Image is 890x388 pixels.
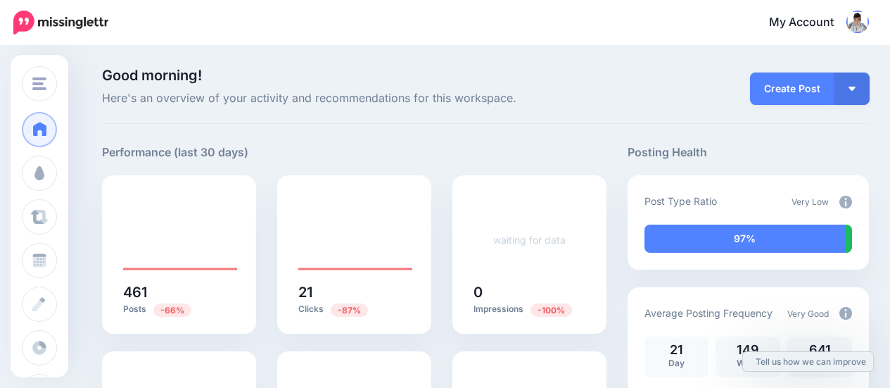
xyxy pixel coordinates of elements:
[668,358,685,368] span: Day
[102,89,606,108] span: Here's an overview of your activity and recommendations for this workspace.
[723,344,773,356] p: 149
[102,67,202,84] span: Good morning!
[298,303,410,316] p: Clicks
[123,285,235,299] h5: 461
[794,344,845,356] p: 641
[644,305,773,321] p: Average Posting Frequency
[839,307,852,320] img: info-circle-grey.png
[473,285,585,299] h5: 0
[530,303,572,317] span: Previous period: 5.47K
[102,144,248,161] h5: Performance (last 30 days)
[750,73,834,105] a: Create Post
[846,225,852,253] div: 3% of your posts in the last 30 days were manually created (i.e. were not from Drip Campaigns or ...
[331,303,368,317] span: Previous period: 163
[123,303,235,316] p: Posts
[298,285,410,299] h5: 21
[848,87,856,91] img: arrow-down-white.png
[153,303,191,317] span: Previous period: 1.36K
[644,193,717,209] p: Post Type Ratio
[493,234,566,246] a: waiting for data
[787,308,829,319] span: Very Good
[839,196,852,208] img: info-circle-grey.png
[792,196,829,207] span: Very Low
[743,352,873,371] a: Tell us how we can improve
[755,6,869,40] a: My Account
[13,11,108,35] img: Missinglettr
[651,344,702,356] p: 21
[473,303,585,316] p: Impressions
[644,225,846,253] div: 97% of your posts in the last 30 days have been from Drip Campaigns
[32,77,46,90] img: menu.png
[737,358,759,368] span: Week
[628,144,869,161] h5: Posting Health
